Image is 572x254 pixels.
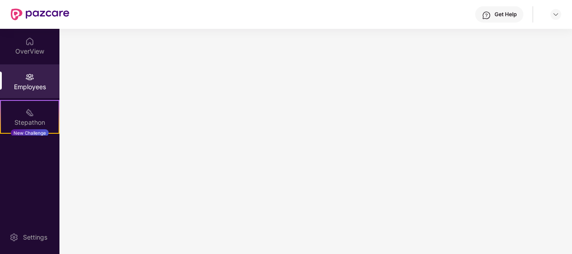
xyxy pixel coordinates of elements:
[1,118,59,127] div: Stepathon
[25,37,34,46] img: svg+xml;base64,PHN2ZyBpZD0iSG9tZSIgeG1sbnM9Imh0dHA6Ly93d3cudzMub3JnLzIwMDAvc3ZnIiB3aWR0aD0iMjAiIG...
[495,11,517,18] div: Get Help
[482,11,491,20] img: svg+xml;base64,PHN2ZyBpZD0iSGVscC0zMngzMiIgeG1sbnM9Imh0dHA6Ly93d3cudzMub3JnLzIwMDAvc3ZnIiB3aWR0aD...
[11,9,69,20] img: New Pazcare Logo
[20,233,50,242] div: Settings
[11,129,49,136] div: New Challenge
[25,73,34,82] img: svg+xml;base64,PHN2ZyBpZD0iRW1wbG95ZWVzIiB4bWxucz0iaHR0cDovL3d3dy53My5vcmcvMjAwMC9zdmciIHdpZHRoPS...
[9,233,18,242] img: svg+xml;base64,PHN2ZyBpZD0iU2V0dGluZy0yMHgyMCIgeG1sbnM9Imh0dHA6Ly93d3cudzMub3JnLzIwMDAvc3ZnIiB3aW...
[552,11,559,18] img: svg+xml;base64,PHN2ZyBpZD0iRHJvcGRvd24tMzJ4MzIiIHhtbG5zPSJodHRwOi8vd3d3LnczLm9yZy8yMDAwL3N2ZyIgd2...
[25,108,34,117] img: svg+xml;base64,PHN2ZyB4bWxucz0iaHR0cDovL3d3dy53My5vcmcvMjAwMC9zdmciIHdpZHRoPSIyMSIgaGVpZ2h0PSIyMC...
